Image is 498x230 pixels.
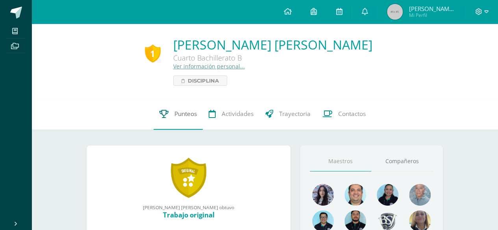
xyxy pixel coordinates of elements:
[409,184,431,206] img: 55ac31a88a72e045f87d4a648e08ca4b.png
[188,76,219,85] span: Disciplina
[154,98,203,130] a: Punteos
[409,5,456,13] span: [PERSON_NAME] [PERSON_NAME]
[203,98,259,130] a: Actividades
[377,184,398,206] img: 4fefb2d4df6ade25d47ae1f03d061a50.png
[371,151,433,171] a: Compañeros
[279,110,311,118] span: Trayectoria
[338,110,366,118] span: Contactos
[94,204,283,210] div: [PERSON_NAME] [PERSON_NAME] obtuvo
[145,44,161,63] div: 1
[94,210,283,219] div: Trabajo original
[173,36,372,53] a: [PERSON_NAME] [PERSON_NAME]
[312,184,334,206] img: 31702bfb268df95f55e840c80866a926.png
[173,53,372,63] div: Cuarto Bachillerato B
[222,110,254,118] span: Actividades
[344,184,366,206] img: 677c00e80b79b0324b531866cf3fa47b.png
[174,110,197,118] span: Punteos
[310,151,372,171] a: Maestros
[387,4,403,20] img: 45x45
[173,63,245,70] a: Ver información personal...
[409,12,456,18] span: Mi Perfil
[173,75,227,86] a: Disciplina
[317,98,372,130] a: Contactos
[259,98,317,130] a: Trayectoria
